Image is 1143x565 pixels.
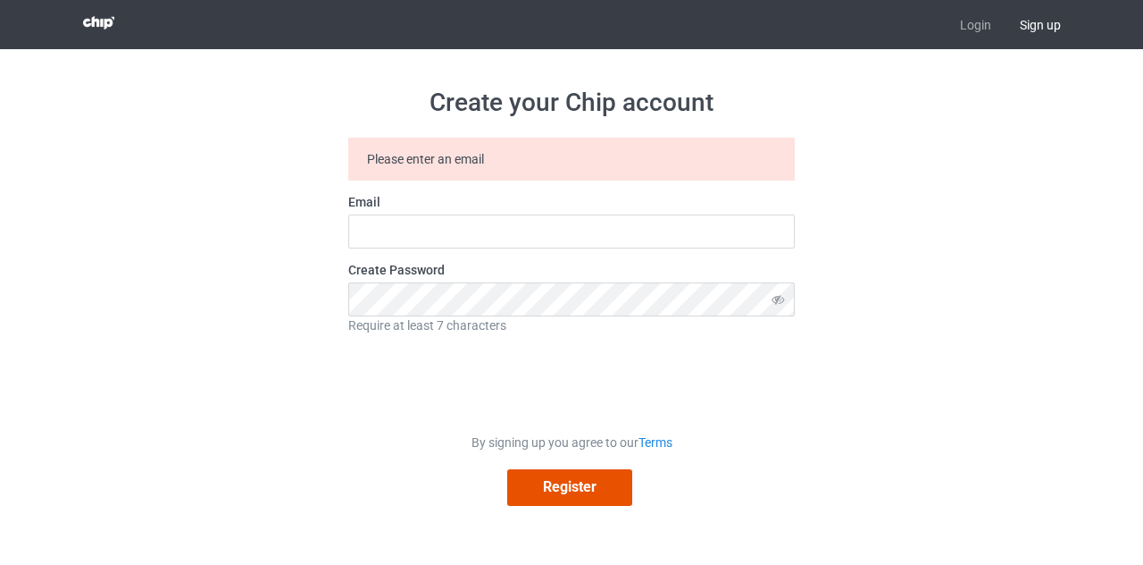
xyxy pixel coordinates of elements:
[348,193,795,211] label: Email
[436,347,707,417] iframe: reCAPTCHA
[348,434,795,451] div: By signing up you agree to our
[83,16,114,30] img: 3d383065fc803cdd16c62507c020ddf8.png
[348,316,795,334] div: Require at least 7 characters
[348,138,795,181] div: Please enter an email
[507,469,632,506] button: Register
[348,87,795,119] h1: Create your Chip account
[638,435,672,450] a: Terms
[348,261,795,279] label: Create Password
